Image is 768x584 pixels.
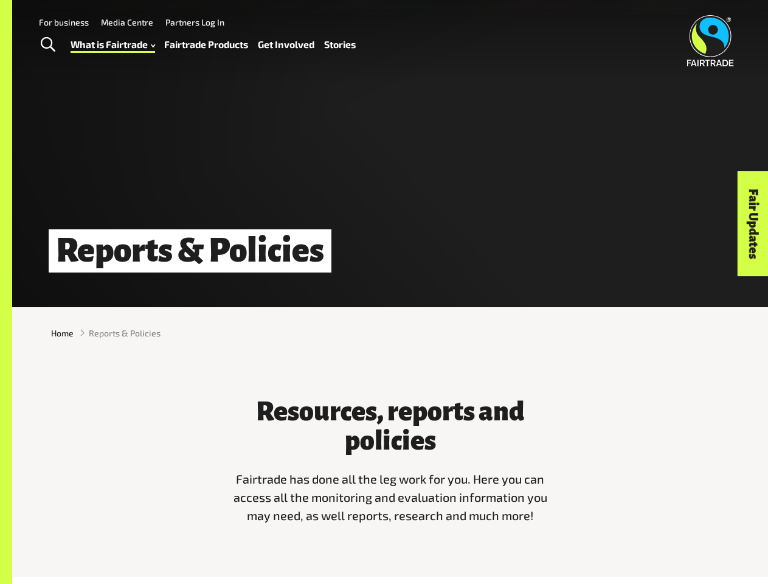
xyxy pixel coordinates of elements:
[224,398,556,456] h3: Resources, reports and policies
[89,327,161,339] span: Reports & Policies
[164,36,248,53] a: Fairtrade Products
[33,30,63,60] a: Toggle Search
[101,17,153,27] a: Media Centre
[324,36,356,53] a: Stories
[39,17,89,27] a: For business
[258,36,314,53] a: Get Involved
[49,229,331,273] h1: Reports & Policies
[687,15,734,66] img: Fairtrade Australia New Zealand logo
[71,36,155,53] a: What is Fairtrade
[51,327,74,339] a: Home
[234,471,547,522] span: Fairtrade has done all the leg work for you. Here you can access all the monitoring and evaluatio...
[165,17,224,27] a: Partners Log In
